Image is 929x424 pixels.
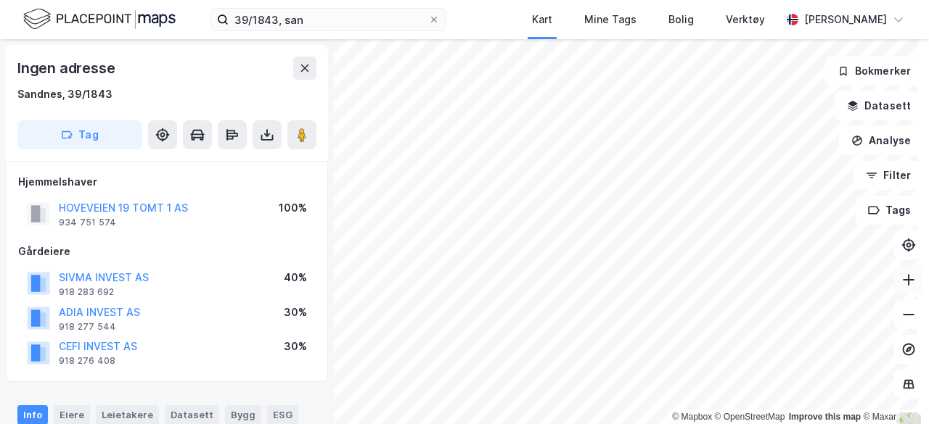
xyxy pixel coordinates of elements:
div: Ingen adresse [17,57,118,80]
div: 918 276 408 [59,355,115,367]
div: ESG [267,405,298,424]
div: 100% [279,199,307,217]
div: 40% [284,269,307,286]
button: Analyse [839,126,923,155]
div: Mine Tags [584,11,637,28]
div: 918 283 692 [59,286,114,298]
div: Kontrollprogram for chat [856,354,929,424]
div: Leietakere [96,405,159,424]
iframe: Chat Widget [856,354,929,424]
a: Mapbox [672,412,712,422]
div: 918 277 544 [59,321,116,333]
div: Info [17,405,48,424]
div: Bygg [225,405,261,424]
div: Verktøy [726,11,765,28]
div: Sandnes, 39/1843 [17,86,112,103]
div: Eiere [54,405,90,424]
a: Improve this map [789,412,861,422]
div: Hjemmelshaver [18,173,316,191]
button: Filter [854,161,923,190]
button: Tags [856,196,923,225]
img: logo.f888ab2527a4732fd821a326f86c7f29.svg [23,7,176,32]
div: 30% [284,338,307,355]
button: Tag [17,120,142,149]
div: Gårdeiere [18,243,316,260]
div: 30% [284,304,307,321]
button: Bokmerker [825,57,923,86]
div: [PERSON_NAME] [804,11,887,28]
div: Datasett [165,405,219,424]
button: Datasett [835,91,923,120]
a: OpenStreetMap [715,412,785,422]
div: Bolig [668,11,694,28]
div: 934 751 574 [59,217,116,228]
div: Kart [532,11,552,28]
input: Søk på adresse, matrikkel, gårdeiere, leietakere eller personer [229,9,428,30]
